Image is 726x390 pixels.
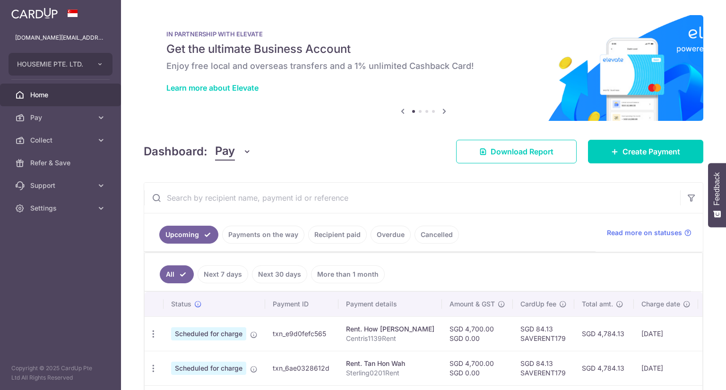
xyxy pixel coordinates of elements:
a: Learn more about Elevate [166,83,259,93]
td: SGD 84.13 SAVERENT179 [513,316,574,351]
span: Collect [30,136,93,145]
div: Rent. Tan Hon Wah [346,359,434,368]
a: Payments on the way [222,226,304,244]
span: Feedback [713,172,721,205]
td: [DATE] [634,316,698,351]
td: SGD 4,700.00 SGD 0.00 [442,316,513,351]
p: Sterling0201Rent [346,368,434,378]
img: Renovation banner [144,15,703,121]
a: Next 7 days [198,265,248,283]
td: SGD 4,784.13 [574,351,634,385]
span: Read more on statuses [607,228,682,237]
p: Centris1139Rent [346,334,434,343]
span: Scheduled for charge [171,327,246,340]
span: Home [30,90,93,100]
th: Payment details [338,292,442,316]
span: Refer & Save [30,158,93,168]
td: txn_e9d0fefc565 [265,316,338,351]
h4: Dashboard: [144,143,207,160]
p: IN PARTNERSHIP WITH ELEVATE [166,30,681,38]
span: Status [171,299,191,309]
input: Search by recipient name, payment id or reference [144,183,680,213]
span: Scheduled for charge [171,362,246,375]
a: Recipient paid [308,226,367,244]
p: [DOMAIN_NAME][EMAIL_ADDRESS][PERSON_NAME][DOMAIN_NAME] [15,33,106,42]
a: Upcoming [159,226,218,244]
span: Settings [30,203,93,213]
td: txn_6ae0328612d [265,351,338,385]
button: Feedback - Show survey [708,163,726,227]
a: All [160,265,194,283]
span: Amount & GST [449,299,495,309]
button: Pay [215,143,251,161]
a: Create Payment [588,140,703,163]
span: Create Payment [622,146,680,157]
span: Support [30,181,93,190]
th: Payment ID [265,292,338,316]
span: Download Report [491,146,553,157]
td: SGD 4,784.13 [574,316,634,351]
a: Download Report [456,140,577,163]
a: Next 30 days [252,265,307,283]
img: CardUp [11,8,58,19]
span: Total amt. [582,299,613,309]
div: Rent. How [PERSON_NAME] [346,324,434,334]
td: [DATE] [634,351,698,385]
span: CardUp fee [520,299,556,309]
h5: Get the ultimate Business Account [166,42,681,57]
a: Overdue [371,226,411,244]
td: SGD 84.13 SAVERENT179 [513,351,574,385]
a: Cancelled [415,226,459,244]
td: SGD 4,700.00 SGD 0.00 [442,351,513,385]
span: HOUSEMIE PTE. LTD. [17,59,87,69]
a: More than 1 month [311,265,385,283]
a: Read more on statuses [607,228,691,237]
span: Charge date [641,299,680,309]
span: Pay [215,143,235,161]
span: Pay [30,113,93,122]
h6: Enjoy free local and overseas transfers and a 1% unlimited Cashback Card! [166,60,681,72]
button: HOUSEMIE PTE. LTD. [9,53,112,76]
